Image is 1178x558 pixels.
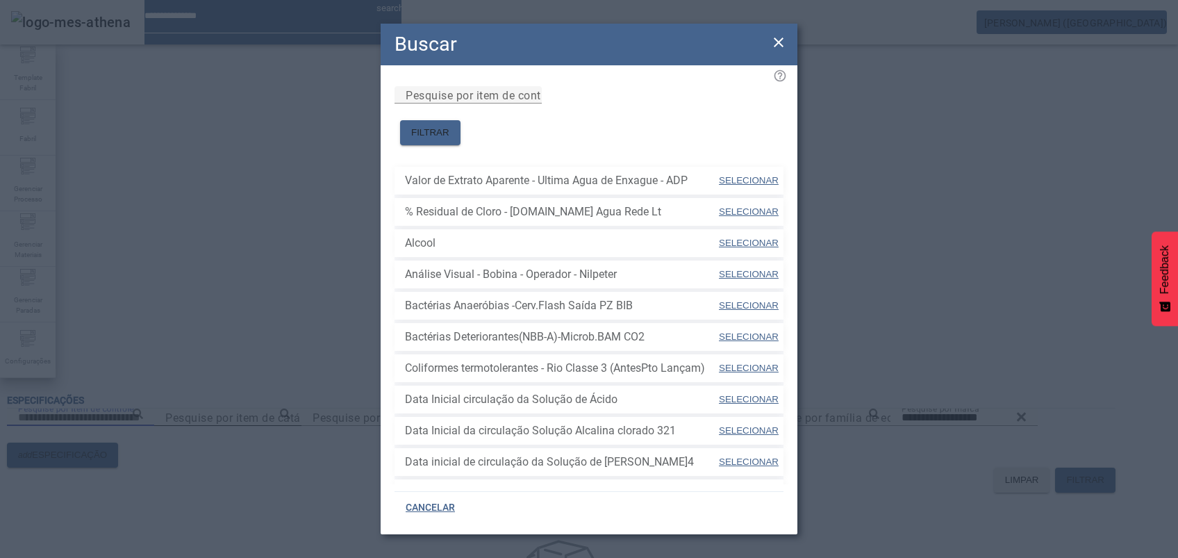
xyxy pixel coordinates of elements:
[406,501,455,515] span: CANCELAR
[717,325,780,350] button: SELECIONAR
[719,363,779,373] span: SELECIONAR
[405,204,717,220] span: % Residual de Cloro - [DOMAIN_NAME] Agua Rede Lt
[405,391,717,408] span: Data Inicial circulação da Solução de Ácido
[717,387,780,412] button: SELECIONAR
[411,126,449,140] span: FILTRAR
[1152,231,1178,326] button: Feedback - Mostrar pesquisa
[406,88,561,101] mat-label: Pesquise por item de controle
[717,450,780,475] button: SELECIONAR
[717,481,780,506] button: SELECIONAR
[717,418,780,443] button: SELECIONAR
[405,329,717,345] span: Bactérias Deteriorantes(NBB-A)-Microb.BAM CO2
[719,175,779,186] span: SELECIONAR
[719,331,779,342] span: SELECIONAR
[719,457,779,467] span: SELECIONAR
[1159,245,1171,294] span: Feedback
[405,360,717,377] span: Coliformes termotolerantes - Rio Classe 3 (AntesPto Lançam)
[405,454,717,470] span: Data inicial de circulação da Solução de [PERSON_NAME]4
[717,356,780,381] button: SELECIONAR
[719,300,779,311] span: SELECIONAR
[719,394,779,404] span: SELECIONAR
[717,168,780,193] button: SELECIONAR
[717,293,780,318] button: SELECIONAR
[395,495,466,520] button: CANCELAR
[395,29,457,59] h2: Buscar
[717,199,780,224] button: SELECIONAR
[719,269,779,279] span: SELECIONAR
[405,422,717,439] span: Data Inicial da circulação Solução Alcalina clorado 321
[405,266,717,283] span: Análise Visual - Bobina - Operador - Nilpeter
[719,206,779,217] span: SELECIONAR
[719,238,779,248] span: SELECIONAR
[405,172,717,189] span: Valor de Extrato Aparente - Ultima Agua de Enxague - ADP
[405,235,717,252] span: Alcool
[717,262,780,287] button: SELECIONAR
[405,297,717,314] span: Bactérias Anaeróbias -Cerv.Flash Saída PZ BIB
[400,120,461,145] button: FILTRAR
[719,425,779,436] span: SELECIONAR
[717,231,780,256] button: SELECIONAR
